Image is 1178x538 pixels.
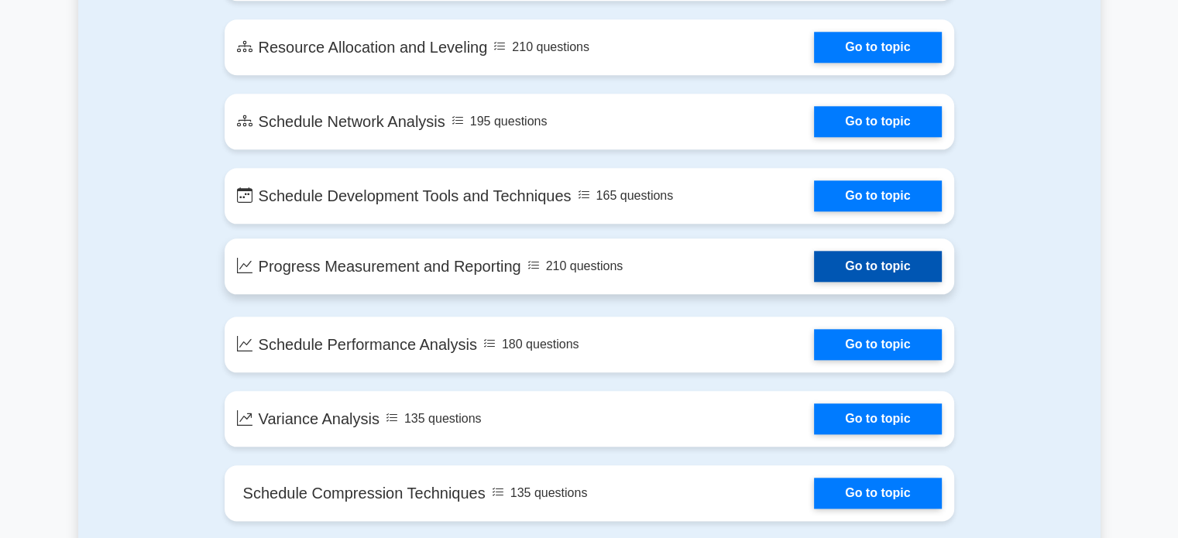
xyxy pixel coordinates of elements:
a: Go to topic [814,329,941,360]
a: Go to topic [814,251,941,282]
a: Go to topic [814,180,941,211]
a: Go to topic [814,403,941,434]
a: Go to topic [814,478,941,509]
a: Go to topic [814,106,941,137]
a: Go to topic [814,32,941,63]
